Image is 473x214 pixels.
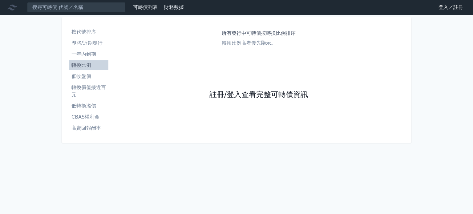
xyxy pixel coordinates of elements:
[69,49,108,59] a: 一年內到期
[69,102,108,110] li: 低轉換溢價
[69,39,108,47] li: 即將/近期發行
[69,28,108,36] li: 按代號排序
[434,2,468,12] a: 登入／註冊
[69,123,108,133] a: 高賣回報酬率
[69,62,108,69] li: 轉換比例
[69,27,108,37] a: 按代號排序
[133,4,158,10] a: 可轉債列表
[69,73,108,80] li: 低收盤價
[69,38,108,48] a: 即將/近期發行
[164,4,184,10] a: 財務數據
[222,30,296,37] h1: 所有發行中可轉債按轉換比例排序
[209,90,308,100] a: 註冊/登入查看完整可轉債資訊
[69,50,108,58] li: 一年內到期
[69,124,108,132] li: 高賣回報酬率
[69,71,108,81] a: 低收盤價
[69,101,108,111] a: 低轉換溢價
[222,39,296,47] p: 轉換比例高者優先顯示。
[69,112,108,122] a: CBAS權利金
[27,2,126,13] input: 搜尋可轉債 代號／名稱
[69,84,108,99] li: 轉換價值接近百元
[69,83,108,100] a: 轉換價值接近百元
[69,60,108,70] a: 轉換比例
[69,113,108,121] li: CBAS權利金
